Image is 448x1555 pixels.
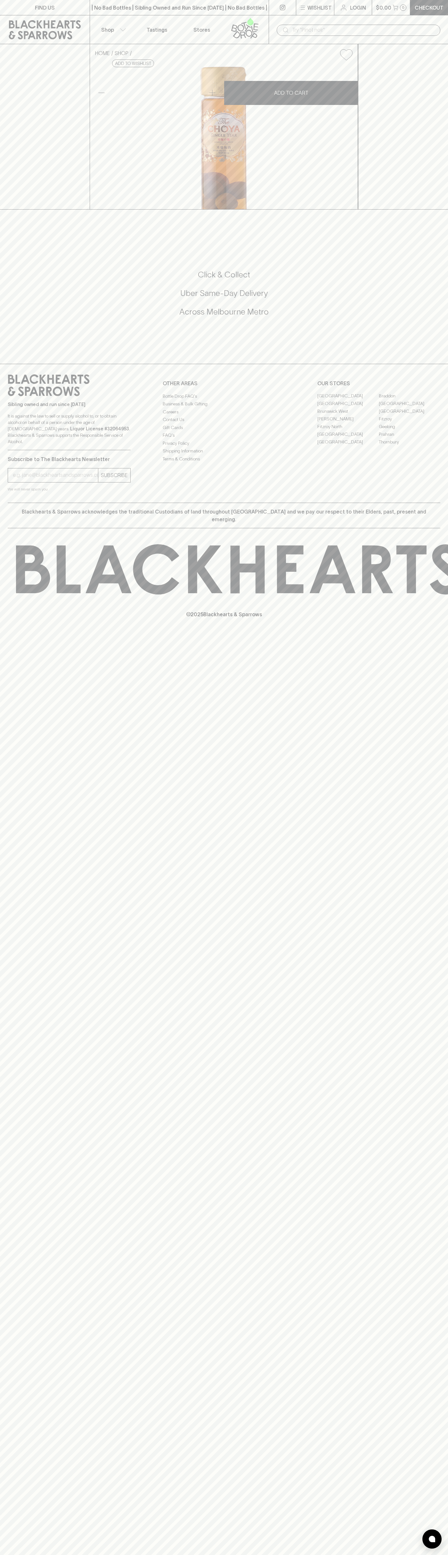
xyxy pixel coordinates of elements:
a: [GEOGRAPHIC_DATA] [317,392,379,400]
a: Shipping Information [163,447,286,455]
p: It is against the law to sell or supply alcohol to, or to obtain alcohol on behalf of a person un... [8,413,131,445]
a: SHOP [115,50,128,56]
button: ADD TO CART [224,81,358,105]
button: Add to wishlist [112,60,154,67]
p: OTHER AREAS [163,379,286,387]
a: [GEOGRAPHIC_DATA] [317,431,379,438]
h5: Click & Collect [8,269,440,280]
a: Bottle Drop FAQ's [163,392,286,400]
a: Stores [179,15,224,44]
h5: Across Melbourne Metro [8,307,440,317]
input: e.g. jane@blackheartsandsparrows.com.au [13,470,98,480]
p: FIND US [35,4,55,12]
a: Gift Cards [163,424,286,431]
strong: Liquor License #32064953 [70,426,129,431]
p: Shop [101,26,114,34]
button: SUBSCRIBE [98,468,130,482]
p: Blackhearts & Sparrows acknowledges the traditional Custodians of land throughout [GEOGRAPHIC_DAT... [12,508,436,523]
p: Login [350,4,366,12]
a: Business & Bulk Gifting [163,400,286,408]
div: Call to action block [8,244,440,351]
p: Sibling owned and run since [DATE] [8,401,131,408]
a: Braddon [379,392,440,400]
p: Tastings [147,26,167,34]
a: Contact Us [163,416,286,424]
a: [GEOGRAPHIC_DATA] [379,408,440,415]
a: Terms & Conditions [163,455,286,463]
a: Fitzroy North [317,423,379,431]
p: ADD TO CART [274,89,308,97]
p: Wishlist [307,4,332,12]
p: We will never spam you [8,486,131,492]
p: SUBSCRIBE [101,471,128,479]
a: Brunswick West [317,408,379,415]
p: Stores [193,26,210,34]
a: [GEOGRAPHIC_DATA] [317,438,379,446]
a: [PERSON_NAME] [317,415,379,423]
p: Subscribe to The Blackhearts Newsletter [8,455,131,463]
a: [GEOGRAPHIC_DATA] [317,400,379,408]
button: Add to wishlist [338,47,355,63]
a: Tastings [134,15,179,44]
a: Careers [163,408,286,416]
p: $0.00 [376,4,391,12]
a: Geelong [379,423,440,431]
a: Prahran [379,431,440,438]
input: Try "Pinot noir" [292,25,435,35]
button: Shop [90,15,135,44]
a: Privacy Policy [163,439,286,447]
a: FAQ's [163,432,286,439]
p: 0 [402,6,404,9]
a: Fitzroy [379,415,440,423]
a: [GEOGRAPHIC_DATA] [379,400,440,408]
h5: Uber Same-Day Delivery [8,288,440,299]
p: OUR STORES [317,379,440,387]
p: Checkout [415,4,444,12]
a: Thornbury [379,438,440,446]
img: bubble-icon [429,1536,435,1542]
img: 19794.png [90,66,358,209]
a: HOME [95,50,110,56]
